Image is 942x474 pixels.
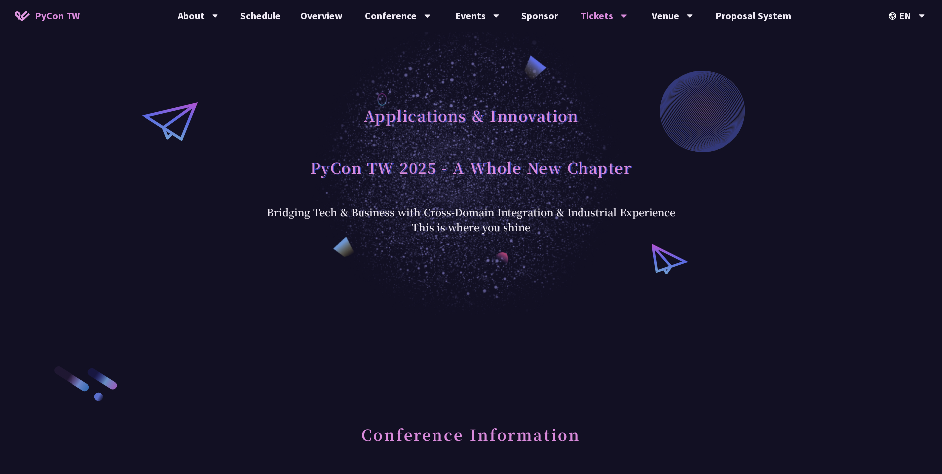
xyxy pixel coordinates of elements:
div: Bridging Tech & Business with Cross-Domain Integration & Industrial Experience This is where you ... [267,205,675,235]
h2: Conference Information [161,414,781,469]
h1: PyCon TW 2025 - A Whole New Chapter [310,153,632,182]
span: PyCon TW [35,8,80,23]
img: Home icon of PyCon TW 2025 [15,11,30,21]
img: Locale Icon [889,12,899,20]
a: PyCon TW [5,3,90,28]
h1: Applications & Innovation [364,100,579,130]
